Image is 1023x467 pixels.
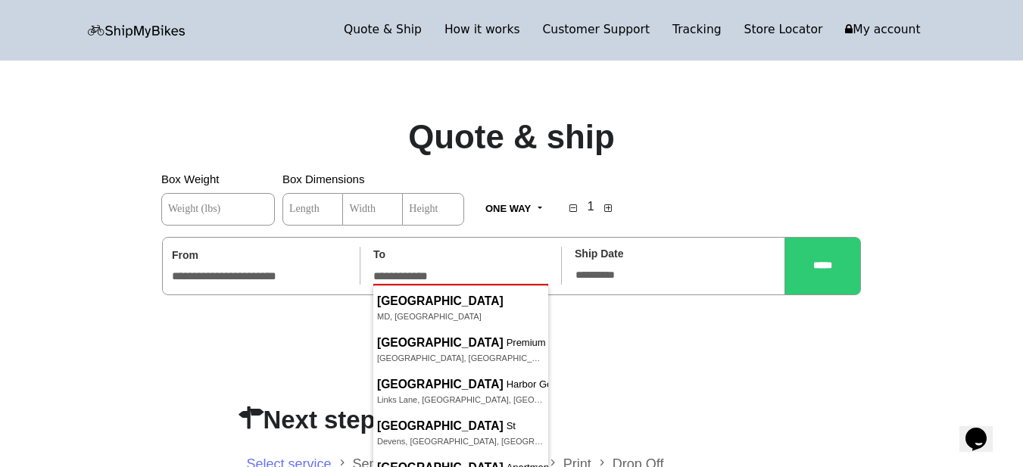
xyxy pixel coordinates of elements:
[532,20,662,41] a: Customer Support
[172,246,198,265] label: From
[332,20,433,41] a: Quote & Ship
[377,437,588,446] span: Devens, [GEOGRAPHIC_DATA], [GEOGRAPHIC_DATA]
[88,25,186,38] img: letsbox
[282,193,343,226] input: Length
[343,193,403,226] input: Width
[239,405,784,445] h2: Next steps
[377,377,507,392] span: [GEOGRAPHIC_DATA]
[834,20,931,41] a: My account
[377,415,544,434] span: St
[161,193,275,226] input: Weight (lbs)
[377,312,482,321] span: MD, [GEOGRAPHIC_DATA]
[733,20,834,41] a: Store Locator
[168,204,220,214] span: Weight (lbs)
[377,419,507,434] span: [GEOGRAPHIC_DATA]
[350,204,376,214] span: Width
[575,244,624,263] label: Ship Date
[433,20,532,41] a: How it works
[282,169,464,237] div: Box Dimensions
[661,20,733,41] a: Tracking
[584,195,598,214] h4: 1
[377,332,544,350] span: Premium Outlets
[161,169,282,237] div: Box Weight
[377,335,507,350] span: [GEOGRAPHIC_DATA]
[408,117,615,157] h1: Quote & ship
[402,193,464,226] input: Height
[377,294,507,309] span: [GEOGRAPHIC_DATA]
[377,395,691,404] span: Links Lane, [GEOGRAPHIC_DATA], [GEOGRAPHIC_DATA], [GEOGRAPHIC_DATA]
[959,406,1008,452] iframe: chat widget
[377,373,544,392] span: Harbor Golf
[373,245,385,264] label: To
[409,204,438,214] span: Height
[289,204,320,214] span: Length
[377,353,555,363] span: [GEOGRAPHIC_DATA], [GEOGRAPHIC_DATA]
